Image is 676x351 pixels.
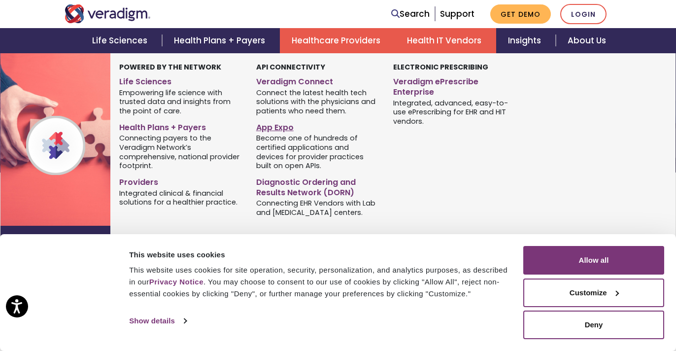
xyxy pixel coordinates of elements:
[256,73,378,87] a: Veradigm Connect
[256,198,378,217] span: Connecting EHR Vendors with Lab and [MEDICAL_DATA] centers.
[391,7,430,21] a: Search
[119,174,241,188] a: Providers
[80,28,162,53] a: Life Sciences
[395,28,496,53] a: Health IT Vendors
[129,249,512,261] div: This website uses cookies
[490,4,551,24] a: Get Demo
[256,133,378,171] span: Become one of hundreds of certified applications and devices for provider practices built on open...
[65,4,151,23] img: Veradigm logo
[119,119,241,133] a: Health Plans + Payers
[496,28,556,53] a: Insights
[119,73,241,87] a: Life Sciences
[280,28,395,53] a: Healthcare Providers
[0,53,159,226] img: Veradigm Network
[256,174,378,198] a: Diagnostic Ordering and Results Network (DORN)
[556,28,618,53] a: About Us
[523,279,664,307] button: Customize
[256,119,378,133] a: App Expo
[393,73,515,98] a: Veradigm ePrescribe Enterprise
[119,188,241,207] span: Integrated clinical & financial solutions for a healthier practice.
[256,87,378,116] span: Connect the latest health tech solutions with the physicians and patients who need them.
[149,278,203,286] a: Privacy Notice
[393,98,515,126] span: Integrated, advanced, easy-to-use ePrescribing for EHR and HIT vendors.
[523,311,664,339] button: Deny
[129,264,512,300] div: This website uses cookies for site operation, security, personalization, and analytics purposes, ...
[162,28,280,53] a: Health Plans + Payers
[440,8,474,20] a: Support
[129,314,186,328] a: Show details
[119,62,221,72] strong: Powered by the Network
[393,62,488,72] strong: Electronic Prescribing
[256,62,325,72] strong: API Connectivity
[560,4,607,24] a: Login
[523,246,664,275] button: Allow all
[119,133,241,171] span: Connecting payers to the Veradigm Network’s comprehensive, national provider footprint.
[119,87,241,116] span: Empowering life science with trusted data and insights from the point of care.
